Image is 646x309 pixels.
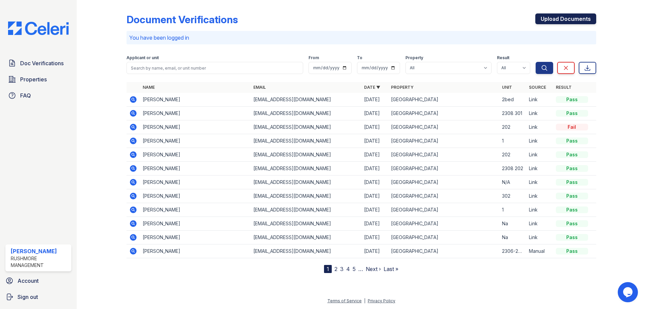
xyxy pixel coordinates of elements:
td: [DATE] [361,176,388,189]
td: [EMAIL_ADDRESS][DOMAIN_NAME] [251,189,361,203]
td: [DATE] [361,107,388,120]
a: 4 [346,266,350,272]
td: [DATE] [361,217,388,231]
td: [DATE] [361,203,388,217]
td: [PERSON_NAME] [140,134,251,148]
div: Fail [556,124,588,130]
td: N/A [499,176,526,189]
a: Unit [502,85,512,90]
a: Sign out [3,290,74,304]
td: 202 [499,148,526,162]
td: 2308 202 [499,162,526,176]
td: [PERSON_NAME] [140,203,251,217]
a: Last » [384,266,398,272]
td: Link [526,217,553,231]
td: 2308 301 [499,107,526,120]
td: [DATE] [361,189,388,203]
td: [PERSON_NAME] [140,244,251,258]
span: Account [17,277,39,285]
iframe: chat widget [618,282,639,302]
td: Na [499,217,526,231]
td: 202 [499,120,526,134]
td: [DATE] [361,148,388,162]
a: Upload Documents [535,13,596,24]
td: [DATE] [361,244,388,258]
a: Privacy Policy [368,298,395,303]
td: [EMAIL_ADDRESS][DOMAIN_NAME] [251,162,361,176]
div: Pass [556,234,588,241]
td: [EMAIL_ADDRESS][DOMAIN_NAME] [251,231,361,244]
td: [DATE] [361,134,388,148]
a: Email [253,85,266,90]
div: Pass [556,248,588,255]
td: Link [526,162,553,176]
label: From [309,55,319,61]
div: [PERSON_NAME] [11,247,69,255]
div: Pass [556,96,588,103]
a: Date ▼ [364,85,380,90]
td: [GEOGRAPHIC_DATA] [388,244,499,258]
div: Pass [556,220,588,227]
div: | [364,298,365,303]
td: [PERSON_NAME] [140,189,251,203]
td: 2306-204 [499,244,526,258]
div: Pass [556,138,588,144]
div: Pass [556,206,588,213]
a: FAQ [5,89,71,102]
span: … [358,265,363,273]
td: [GEOGRAPHIC_DATA] [388,107,499,120]
a: 5 [353,266,356,272]
span: Sign out [17,293,38,301]
div: Pass [556,165,588,172]
td: Link [526,120,553,134]
a: 3 [340,266,344,272]
a: 2 [334,266,337,272]
td: [GEOGRAPHIC_DATA] [388,120,499,134]
td: Link [526,148,553,162]
td: Link [526,134,553,148]
td: [GEOGRAPHIC_DATA] [388,176,499,189]
td: [DATE] [361,93,388,107]
td: [GEOGRAPHIC_DATA] [388,189,499,203]
td: Na [499,231,526,244]
a: Name [143,85,155,90]
a: Terms of Service [327,298,362,303]
a: Source [529,85,546,90]
td: [GEOGRAPHIC_DATA] [388,203,499,217]
div: Pass [556,179,588,186]
a: Account [3,274,74,287]
td: [GEOGRAPHIC_DATA] [388,162,499,176]
td: Link [526,93,553,107]
div: Document Verifications [127,13,238,26]
td: [PERSON_NAME] [140,148,251,162]
div: Pass [556,151,588,158]
div: 1 [324,265,332,273]
td: [PERSON_NAME] [140,107,251,120]
td: [DATE] [361,162,388,176]
div: Rushmore Management [11,255,69,269]
td: [EMAIL_ADDRESS][DOMAIN_NAME] [251,148,361,162]
td: [GEOGRAPHIC_DATA] [388,148,499,162]
td: Link [526,176,553,189]
td: [GEOGRAPHIC_DATA] [388,93,499,107]
td: [PERSON_NAME] [140,176,251,189]
td: Link [526,231,553,244]
input: Search by name, email, or unit number [127,62,303,74]
label: Property [405,55,423,61]
p: You have been logged in [129,34,594,42]
a: Doc Verifications [5,56,71,70]
td: [EMAIL_ADDRESS][DOMAIN_NAME] [251,244,361,258]
td: [EMAIL_ADDRESS][DOMAIN_NAME] [251,107,361,120]
td: [EMAIL_ADDRESS][DOMAIN_NAME] [251,134,361,148]
td: [GEOGRAPHIC_DATA] [388,231,499,244]
td: [PERSON_NAME] [140,93,251,107]
a: Next › [366,266,381,272]
td: Link [526,203,553,217]
td: [EMAIL_ADDRESS][DOMAIN_NAME] [251,203,361,217]
span: Doc Verifications [20,59,64,67]
td: Manual [526,244,553,258]
div: Pass [556,110,588,117]
td: 1 [499,134,526,148]
td: 2bed [499,93,526,107]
